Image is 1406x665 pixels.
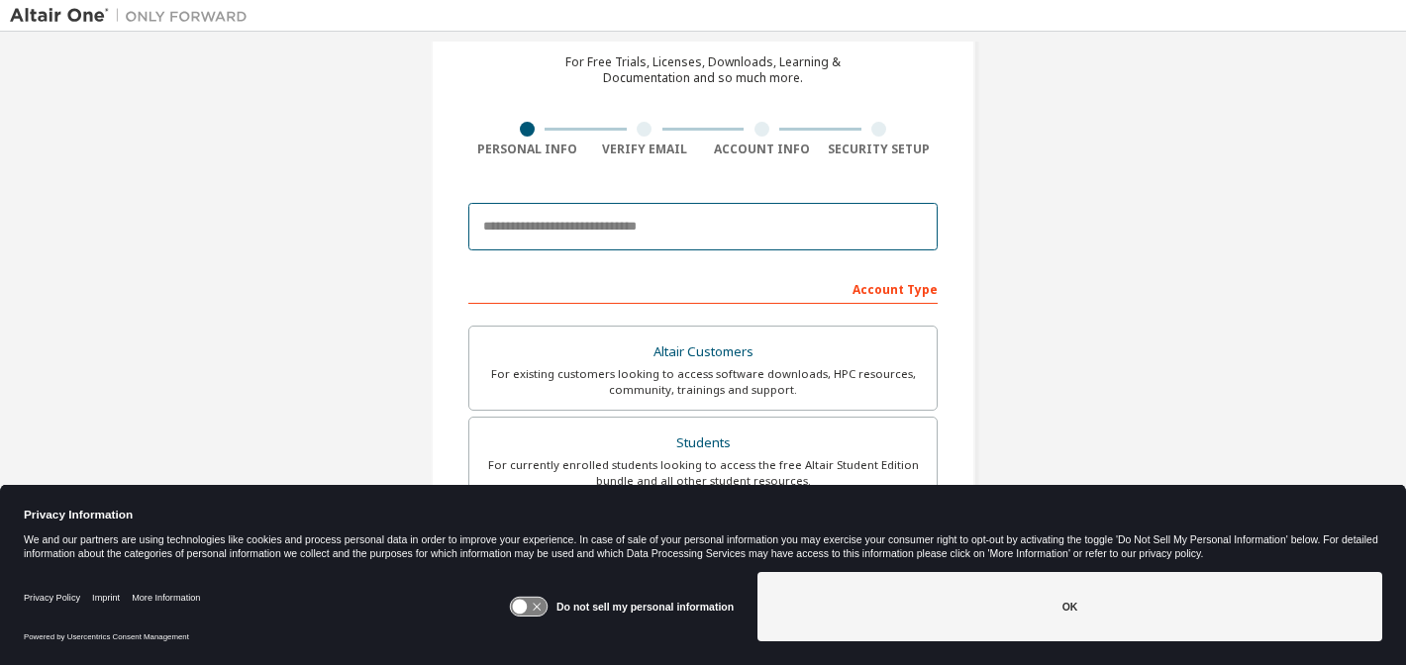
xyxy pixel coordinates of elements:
[544,19,863,43] div: Create an Altair One Account
[481,338,925,366] div: Altair Customers
[565,54,841,86] div: For Free Trials, Licenses, Downloads, Learning & Documentation and so much more.
[468,272,938,304] div: Account Type
[821,142,939,157] div: Security Setup
[481,457,925,489] div: For currently enrolled students looking to access the free Altair Student Edition bundle and all ...
[481,429,925,457] div: Students
[481,366,925,398] div: For existing customers looking to access software downloads, HPC resources, community, trainings ...
[586,142,704,157] div: Verify Email
[703,142,821,157] div: Account Info
[468,142,586,157] div: Personal Info
[10,6,257,26] img: Altair One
